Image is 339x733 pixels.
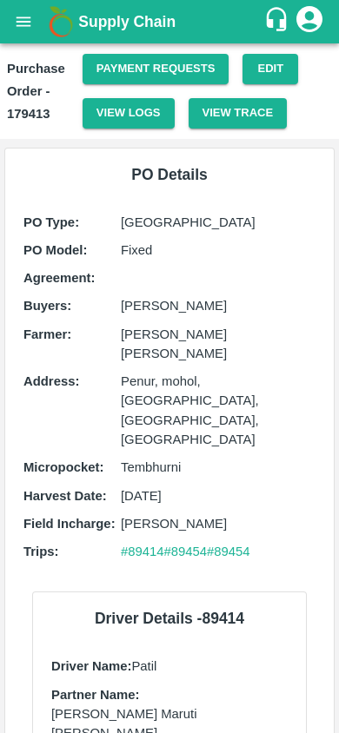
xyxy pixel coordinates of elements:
[207,545,250,558] a: #89454
[189,98,288,129] button: View Trace
[19,162,320,187] h6: PO Details
[23,545,58,558] b: Trips :
[23,271,95,285] b: Agreement:
[3,2,43,42] button: open drawer
[121,514,316,533] p: [PERSON_NAME]
[121,325,316,364] p: [PERSON_NAME] [PERSON_NAME]
[263,6,294,37] div: customer-support
[121,372,316,449] p: Penur, mohol, [GEOGRAPHIC_DATA], [GEOGRAPHIC_DATA], [GEOGRAPHIC_DATA]
[121,545,164,558] a: #89414
[23,489,107,503] b: Harvest Date :
[23,215,79,229] b: PO Type :
[23,299,71,313] b: Buyers :
[23,243,87,257] b: PO Model :
[131,657,156,676] p: Patil
[121,296,316,315] p: [PERSON_NAME]
[121,213,316,232] p: [GEOGRAPHIC_DATA]
[83,54,229,84] a: Payment Requests
[7,62,65,121] b: Purchase Order - 179413
[51,659,131,673] b: Driver Name:
[121,241,316,260] p: Fixed
[78,10,263,34] a: Supply Chain
[164,545,208,558] a: #89454
[51,688,139,702] b: Partner Name:
[78,13,176,30] b: Supply Chain
[121,458,316,477] p: Tembhurni
[23,517,116,531] b: Field Incharge :
[43,4,78,39] img: logo
[47,606,292,631] h6: Driver Details - 89414
[23,460,103,474] b: Micropocket :
[243,54,298,84] a: Edit
[294,3,325,40] div: account of current user
[121,486,316,505] p: [DATE]
[23,374,79,388] b: Address :
[23,327,71,341] b: Farmer :
[83,98,175,129] button: View Logs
